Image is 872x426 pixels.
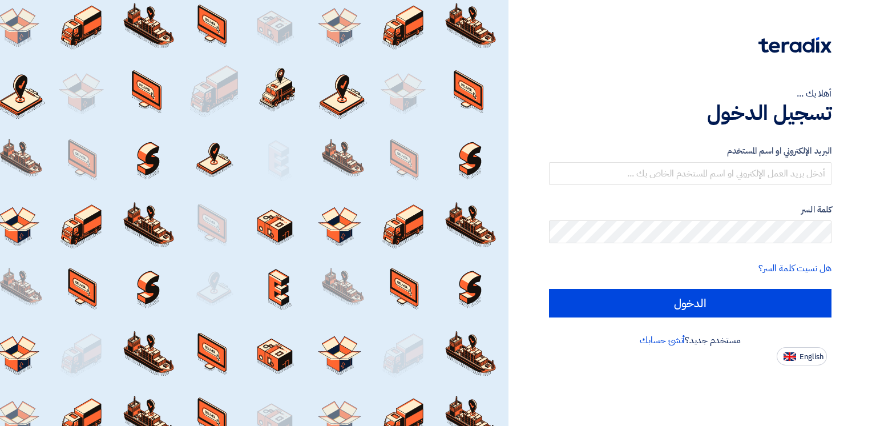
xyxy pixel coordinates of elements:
[758,37,831,53] img: Teradix logo
[549,333,831,347] div: مستخدم جديد؟
[640,333,685,347] a: أنشئ حسابك
[800,353,823,361] span: English
[549,203,831,216] label: كلمة السر
[777,347,827,365] button: English
[549,87,831,101] div: أهلا بك ...
[549,289,831,318] input: الدخول
[549,101,831,126] h1: تسجيل الدخول
[784,352,796,361] img: en-US.png
[549,162,831,185] input: أدخل بريد العمل الإلكتروني او اسم المستخدم الخاص بك ...
[758,262,831,275] a: هل نسيت كلمة السر؟
[549,144,831,158] label: البريد الإلكتروني او اسم المستخدم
